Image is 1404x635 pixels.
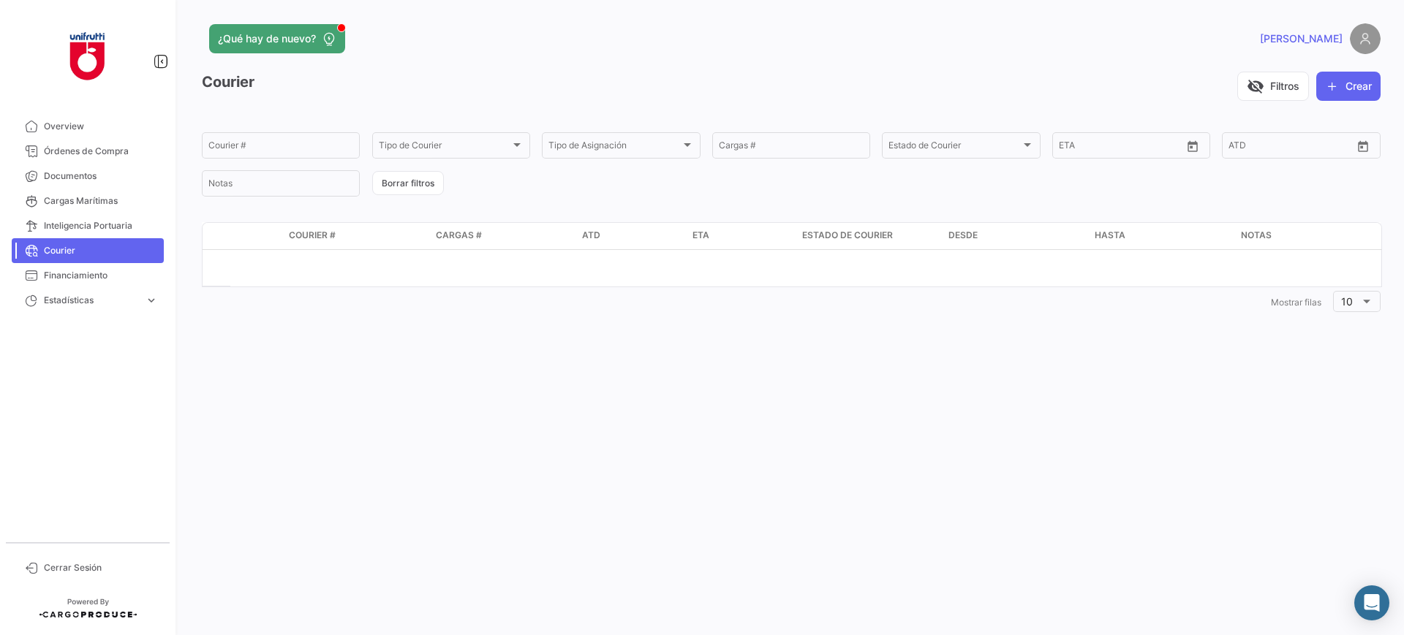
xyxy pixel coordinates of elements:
[12,164,164,189] a: Documentos
[943,223,1089,249] datatable-header-cell: Desde
[687,223,796,249] datatable-header-cell: ETA
[44,194,158,208] span: Cargas Marítimas
[379,142,510,153] span: Tipo de Courier
[283,223,429,249] datatable-header-cell: Courier #
[202,72,254,93] h3: Courier
[436,229,482,242] span: Cargas #
[1316,72,1381,101] button: Crear
[1114,142,1172,153] input: ETA Hasta
[1182,135,1204,157] button: Open calendar
[692,229,709,242] span: ETA
[1059,142,1103,153] input: ETA Desde
[44,561,158,574] span: Cerrar Sesión
[44,244,158,257] span: Courier
[1089,223,1235,249] datatable-header-cell: Hasta
[44,219,158,232] span: Inteligencia Portuaria
[1095,229,1125,242] span: Hasta
[1341,295,1353,308] span: 10
[548,142,680,153] span: Tipo de Asignación
[12,238,164,263] a: Courier
[203,223,283,249] datatable-header-cell: logo
[209,24,345,53] button: ¿Qué hay de nuevo?
[51,18,124,91] img: 6ae399ea-e399-42fc-a4aa-7bf23cf385c8.jpg
[372,171,444,195] button: Borrar filtros
[145,294,158,307] span: expand_more
[1235,223,1381,249] datatable-header-cell: Notas
[12,114,164,139] a: Overview
[289,229,336,242] span: Courier #
[1352,135,1374,157] button: Open calendar
[12,189,164,213] a: Cargas Marítimas
[12,263,164,288] a: Financiamiento
[1350,23,1381,54] img: placeholder-user.png
[1271,297,1321,308] span: Mostrar filas
[1237,72,1309,101] button: visibility_offFiltros
[1354,585,1389,620] div: Abrir Intercom Messenger
[44,269,158,282] span: Financiamiento
[218,31,316,46] span: ¿Qué hay de nuevo?
[582,229,600,242] span: ATD
[12,213,164,238] a: Inteligencia Portuaria
[44,294,139,307] span: Estadísticas
[44,120,158,133] span: Overview
[948,229,978,242] span: Desde
[44,145,158,158] span: Órdenes de Compra
[802,229,893,242] span: Estado de Courier
[796,223,943,249] datatable-header-cell: Estado de Courier
[1247,77,1264,95] span: visibility_off
[576,223,686,249] datatable-header-cell: ATD
[1241,229,1272,242] span: Notas
[12,139,164,164] a: Órdenes de Compra
[430,223,576,249] datatable-header-cell: Cargas #
[888,142,1020,153] span: Estado de Courier
[1228,142,1275,153] input: ATD Desde
[1260,31,1343,46] span: [PERSON_NAME]
[44,170,158,183] span: Documentos
[1285,142,1343,153] input: ATD Hasta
